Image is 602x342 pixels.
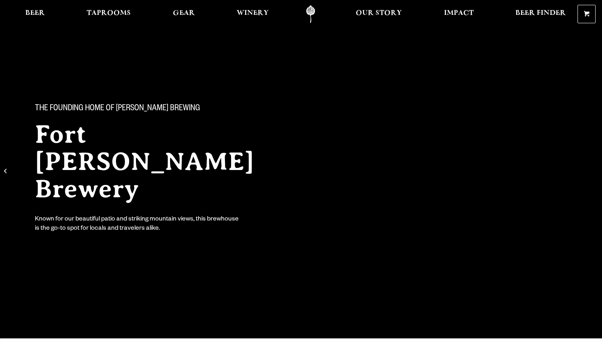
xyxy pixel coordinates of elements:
[35,121,285,202] h2: Fort [PERSON_NAME] Brewery
[20,5,50,23] a: Beer
[35,104,200,114] span: The Founding Home of [PERSON_NAME] Brewing
[444,10,474,16] span: Impact
[439,5,479,23] a: Impact
[81,5,136,23] a: Taprooms
[296,5,326,23] a: Odell Home
[356,10,402,16] span: Our Story
[173,10,195,16] span: Gear
[351,5,407,23] a: Our Story
[515,10,566,16] span: Beer Finder
[35,215,240,234] div: Known for our beautiful patio and striking mountain views, this brewhouse is the go-to spot for l...
[231,5,274,23] a: Winery
[237,10,269,16] span: Winery
[168,5,200,23] a: Gear
[510,5,571,23] a: Beer Finder
[25,10,45,16] span: Beer
[87,10,131,16] span: Taprooms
